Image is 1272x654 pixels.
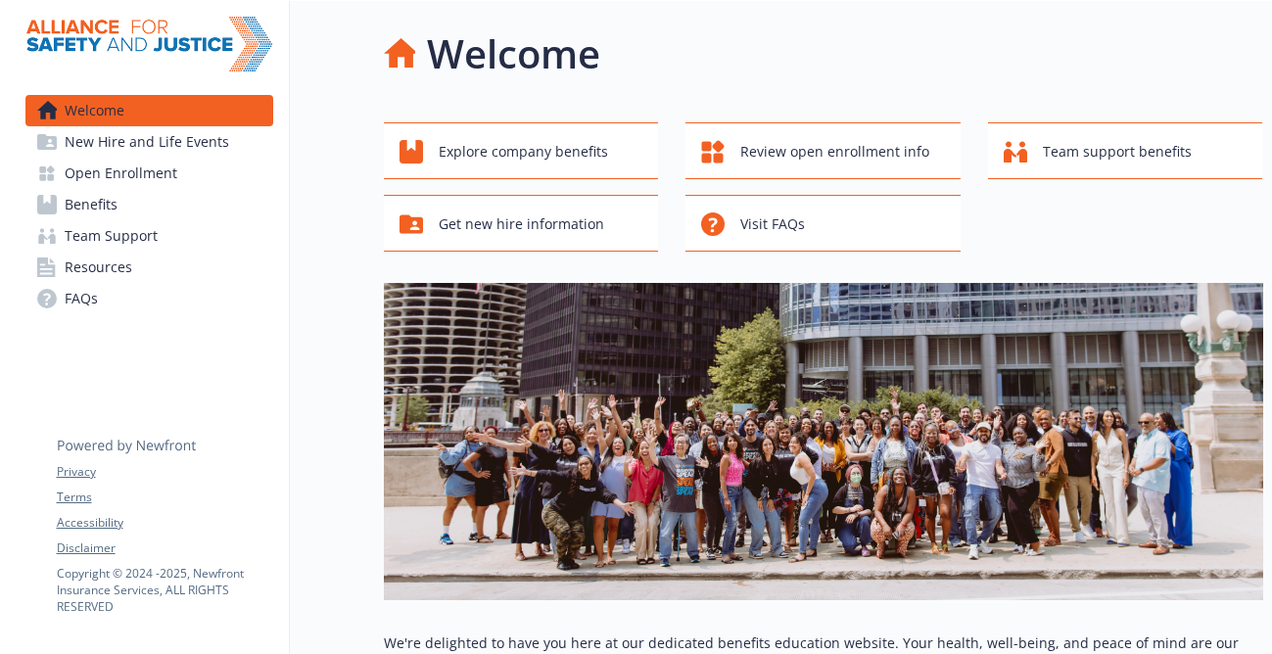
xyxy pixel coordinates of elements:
[384,195,659,252] button: Get new hire information
[65,95,124,126] span: Welcome
[439,133,608,170] span: Explore company benefits
[384,283,1263,600] img: overview page banner
[57,489,272,506] a: Terms
[57,539,272,557] a: Disclaimer
[25,95,273,126] a: Welcome
[1043,133,1192,170] span: Team support benefits
[25,252,273,283] a: Resources
[57,565,272,615] p: Copyright © 2024 - 2025 , Newfront Insurance Services, ALL RIGHTS RESERVED
[685,195,961,252] button: Visit FAQs
[988,122,1263,179] button: Team support benefits
[25,283,273,314] a: FAQs
[427,24,600,83] h1: Welcome
[25,189,273,220] a: Benefits
[65,158,177,189] span: Open Enrollment
[65,220,158,252] span: Team Support
[25,126,273,158] a: New Hire and Life Events
[740,133,929,170] span: Review open enrollment info
[439,206,604,243] span: Get new hire information
[57,463,272,481] a: Privacy
[740,206,805,243] span: Visit FAQs
[65,189,118,220] span: Benefits
[25,220,273,252] a: Team Support
[384,122,659,179] button: Explore company benefits
[25,158,273,189] a: Open Enrollment
[65,252,132,283] span: Resources
[65,126,229,158] span: New Hire and Life Events
[65,283,98,314] span: FAQs
[685,122,961,179] button: Review open enrollment info
[57,514,272,532] a: Accessibility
